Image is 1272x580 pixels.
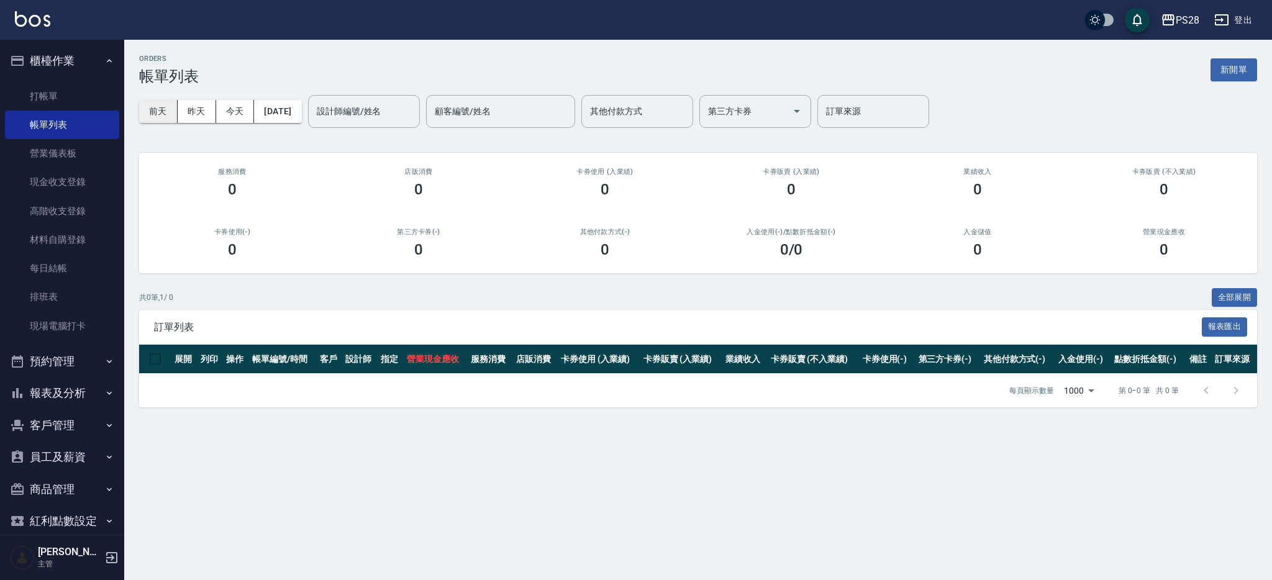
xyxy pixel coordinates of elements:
[378,345,404,374] th: 指定
[558,345,640,374] th: 卡券使用 (入業績)
[780,241,803,258] h3: 0 /0
[38,558,101,569] p: 主管
[317,345,343,374] th: 客戶
[787,101,807,121] button: Open
[154,321,1202,333] span: 訂單列表
[38,546,101,558] h5: [PERSON_NAME]
[1111,345,1186,374] th: 點數折抵金額(-)
[1186,345,1212,374] th: 備註
[1209,9,1257,32] button: 登出
[5,312,119,340] a: 現場電腦打卡
[1086,168,1242,176] h2: 卡券販賣 (不入業績)
[513,345,558,374] th: 店販消費
[223,345,249,374] th: 操作
[249,345,317,374] th: 帳單編號/時間
[973,181,982,198] h3: 0
[171,345,198,374] th: 展開
[5,377,119,409] button: 報表及分析
[1202,320,1248,332] a: 報表匯出
[198,345,224,374] th: 列印
[1009,385,1054,396] p: 每頁顯示數量
[5,441,119,473] button: 員工及薪資
[1212,288,1258,307] button: 全部展開
[1211,58,1257,81] button: 新開單
[5,111,119,139] a: 帳單列表
[5,139,119,168] a: 營業儀表板
[1055,345,1111,374] th: 入金使用(-)
[1160,241,1168,258] h3: 0
[981,345,1056,374] th: 其他付款方式(-)
[5,45,119,77] button: 櫃檯作業
[973,241,982,258] h3: 0
[154,228,311,236] h2: 卡券使用(-)
[1156,7,1204,33] button: PS28
[640,345,723,374] th: 卡券販賣 (入業績)
[1202,317,1248,337] button: 報表匯出
[1119,385,1179,396] p: 第 0–0 筆 共 0 筆
[5,345,119,378] button: 預約管理
[527,228,683,236] h2: 其他付款方式(-)
[404,345,468,374] th: 營業現金應收
[915,345,981,374] th: 第三方卡券(-)
[5,197,119,225] a: 高階收支登錄
[1086,228,1242,236] h2: 營業現金應收
[10,545,35,570] img: Person
[342,345,378,374] th: 設計師
[139,292,173,303] p: 共 0 筆, 1 / 0
[601,181,609,198] h3: 0
[216,100,255,123] button: 今天
[5,505,119,537] button: 紅利點數設定
[1211,63,1257,75] a: 新開單
[5,82,119,111] a: 打帳單
[601,241,609,258] h3: 0
[139,55,199,63] h2: ORDERS
[5,225,119,254] a: 材料自購登錄
[5,168,119,196] a: 現金收支登錄
[860,345,915,374] th: 卡券使用(-)
[468,345,512,374] th: 服務消費
[5,409,119,442] button: 客戶管理
[899,168,1056,176] h2: 業績收入
[5,473,119,505] button: 商品管理
[414,181,423,198] h3: 0
[15,11,50,27] img: Logo
[787,181,796,198] h3: 0
[414,241,423,258] h3: 0
[1212,345,1257,374] th: 訂單來源
[899,228,1056,236] h2: 入金儲值
[154,168,311,176] h3: 服務消費
[722,345,767,374] th: 業績收入
[1176,12,1199,28] div: PS28
[1059,374,1099,407] div: 1000
[713,168,870,176] h2: 卡券販賣 (入業績)
[178,100,216,123] button: 昨天
[139,68,199,85] h3: 帳單列表
[139,100,178,123] button: 前天
[228,181,237,198] h3: 0
[340,228,497,236] h2: 第三方卡券(-)
[340,168,497,176] h2: 店販消費
[5,254,119,283] a: 每日結帳
[228,241,237,258] h3: 0
[254,100,301,123] button: [DATE]
[768,345,860,374] th: 卡券販賣 (不入業績)
[1125,7,1150,32] button: save
[713,228,870,236] h2: 入金使用(-) /點數折抵金額(-)
[5,283,119,311] a: 排班表
[527,168,683,176] h2: 卡券使用 (入業績)
[1160,181,1168,198] h3: 0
